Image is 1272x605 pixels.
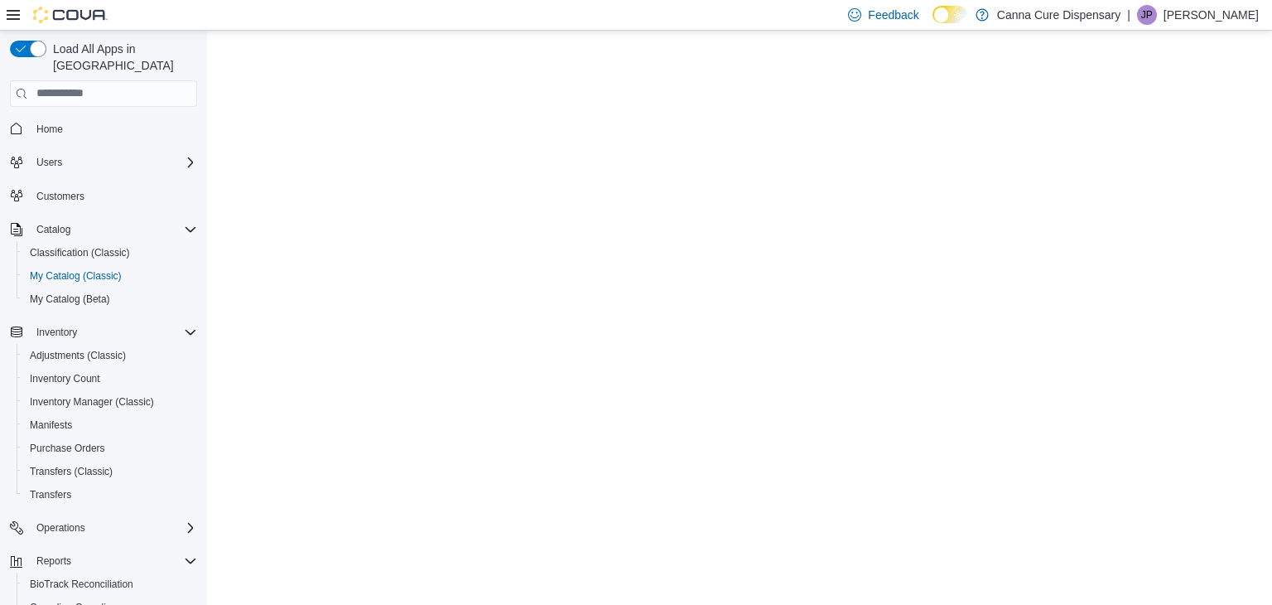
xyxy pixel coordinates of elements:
[30,395,154,409] span: Inventory Manager (Classic)
[23,266,128,286] a: My Catalog (Classic)
[17,483,204,506] button: Transfers
[30,322,84,342] button: Inventory
[3,151,204,174] button: Users
[3,321,204,344] button: Inventory
[30,419,72,432] span: Manifests
[36,554,71,568] span: Reports
[17,573,204,596] button: BioTrack Reconciliation
[23,392,161,412] a: Inventory Manager (Classic)
[17,390,204,414] button: Inventory Manager (Classic)
[3,516,204,540] button: Operations
[36,190,84,203] span: Customers
[36,223,70,236] span: Catalog
[23,415,197,435] span: Manifests
[23,438,197,458] span: Purchase Orders
[36,521,85,535] span: Operations
[23,485,197,505] span: Transfers
[30,220,77,240] button: Catalog
[30,551,78,571] button: Reports
[30,372,100,385] span: Inventory Count
[30,186,197,206] span: Customers
[30,119,197,139] span: Home
[33,7,108,23] img: Cova
[23,415,79,435] a: Manifests
[17,437,204,460] button: Purchase Orders
[3,117,204,141] button: Home
[23,243,137,263] a: Classification (Classic)
[30,152,69,172] button: Users
[30,322,197,342] span: Inventory
[23,243,197,263] span: Classification (Classic)
[30,119,70,139] a: Home
[30,186,91,206] a: Customers
[46,41,197,74] span: Load All Apps in [GEOGRAPHIC_DATA]
[17,414,204,437] button: Manifests
[17,344,204,367] button: Adjustments (Classic)
[30,246,130,259] span: Classification (Classic)
[868,7,918,23] span: Feedback
[36,156,62,169] span: Users
[3,184,204,208] button: Customers
[23,462,119,482] a: Transfers (Classic)
[1164,5,1259,25] p: [PERSON_NAME]
[23,346,132,365] a: Adjustments (Classic)
[17,264,204,288] button: My Catalog (Classic)
[17,460,204,483] button: Transfers (Classic)
[17,367,204,390] button: Inventory Count
[1137,5,1157,25] div: James Pasmore
[932,6,967,23] input: Dark Mode
[1141,5,1153,25] span: JP
[23,462,197,482] span: Transfers (Classic)
[1127,5,1130,25] p: |
[30,518,92,538] button: Operations
[17,288,204,311] button: My Catalog (Beta)
[23,392,197,412] span: Inventory Manager (Classic)
[36,123,63,136] span: Home
[30,578,133,591] span: BioTrack Reconciliation
[23,289,117,309] a: My Catalog (Beta)
[3,218,204,241] button: Catalog
[932,23,933,24] span: Dark Mode
[30,442,105,455] span: Purchase Orders
[23,266,197,286] span: My Catalog (Classic)
[17,241,204,264] button: Classification (Classic)
[3,549,204,573] button: Reports
[23,369,107,389] a: Inventory Count
[30,220,197,240] span: Catalog
[997,5,1120,25] p: Canna Cure Dispensary
[30,465,113,478] span: Transfers (Classic)
[23,485,78,505] a: Transfers
[30,269,122,283] span: My Catalog (Classic)
[30,152,197,172] span: Users
[36,326,77,339] span: Inventory
[30,349,126,362] span: Adjustments (Classic)
[30,293,110,306] span: My Catalog (Beta)
[30,551,197,571] span: Reports
[23,574,197,594] span: BioTrack Reconciliation
[23,346,197,365] span: Adjustments (Classic)
[23,369,197,389] span: Inventory Count
[30,488,71,501] span: Transfers
[23,574,140,594] a: BioTrack Reconciliation
[30,518,197,538] span: Operations
[23,289,197,309] span: My Catalog (Beta)
[23,438,112,458] a: Purchase Orders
